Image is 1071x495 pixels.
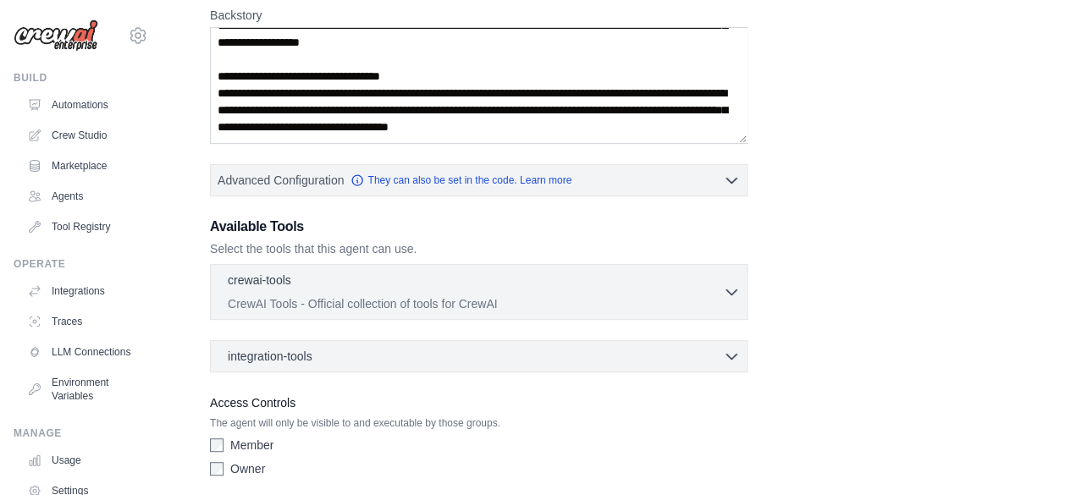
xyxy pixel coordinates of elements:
[14,426,148,440] div: Manage
[20,369,148,410] a: Environment Variables
[14,19,98,52] img: Logo
[14,71,148,85] div: Build
[230,460,265,477] label: Owner
[210,7,748,24] label: Backstory
[351,173,571,187] a: They can also be set in the code. Learn more
[14,257,148,271] div: Operate
[20,338,148,366] a: LLM Connections
[228,272,291,289] p: crewai-tools
[218,272,740,312] button: crewai-tools CrewAI Tools - Official collection of tools for CrewAI
[211,165,747,195] button: Advanced Configuration They can also be set in the code. Learn more
[20,308,148,335] a: Traces
[210,240,748,257] p: Select the tools that this agent can use.
[20,213,148,240] a: Tool Registry
[20,152,148,179] a: Marketplace
[230,437,273,454] label: Member
[20,91,148,118] a: Automations
[20,183,148,210] a: Agents
[20,278,148,305] a: Integrations
[210,416,748,430] p: The agent will only be visible to and executable by those groups.
[218,348,740,365] button: integration-tools
[228,295,723,312] p: CrewAI Tools - Official collection of tools for CrewAI
[20,447,148,474] a: Usage
[218,172,344,189] span: Advanced Configuration
[210,393,748,413] label: Access Controls
[20,122,148,149] a: Crew Studio
[210,217,748,237] h3: Available Tools
[228,348,312,365] span: integration-tools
